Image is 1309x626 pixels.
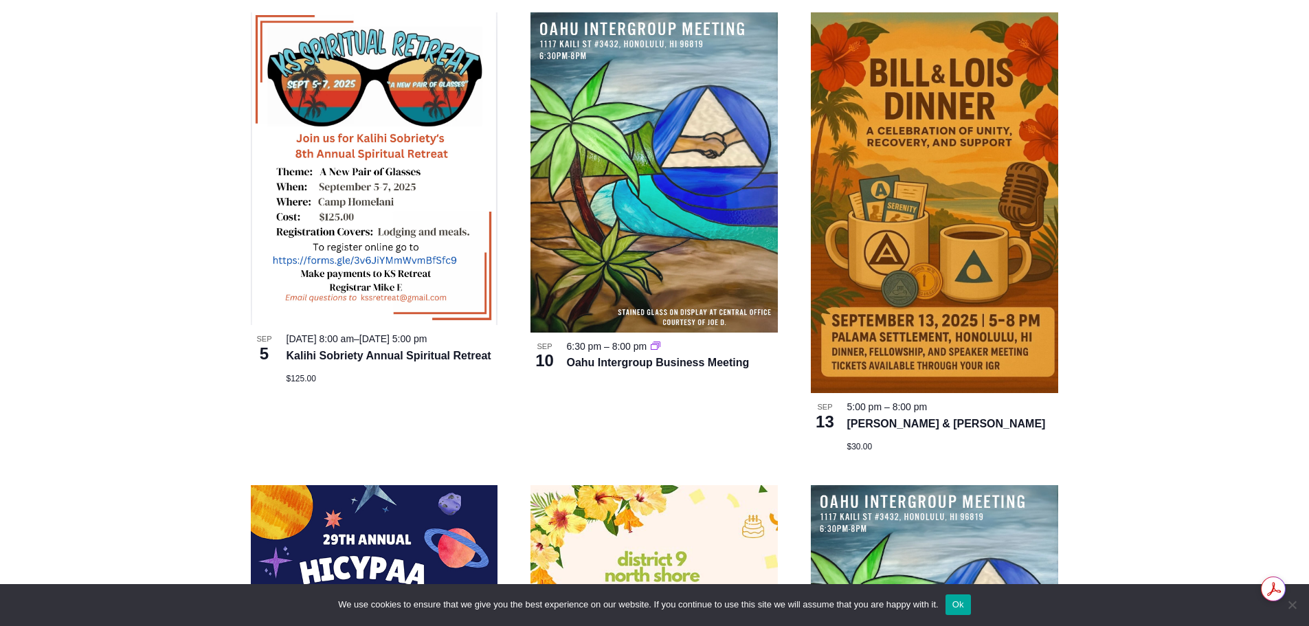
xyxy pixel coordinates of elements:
[359,333,427,344] span: [DATE] 5:00 pm
[884,401,890,412] span: –
[566,341,601,352] time: 6:30 pm
[251,342,278,366] span: 5
[811,12,1058,393] img: B&L Dinner
[651,341,660,352] a: Event series: Oahu Intergroup Business Meeting
[612,341,647,352] time: 8:00 pm
[946,594,971,615] button: Ok
[811,401,838,413] span: Sep
[287,350,491,361] a: Kalihi Sobriety Annual Spiritual Retreat
[530,341,558,353] span: Sep
[811,410,838,434] span: 13
[566,357,749,368] a: Oahu Intergroup Business Meeting
[604,341,609,352] span: –
[251,12,498,326] img: Kalihi Sobriety Spiritual Retreat Flyer
[287,374,316,383] span: $125.00
[847,442,872,451] span: $30.00
[530,12,778,333] img: OIGBusinessMeeting
[338,598,938,612] span: We use cookies to ensure that we give you the best experience on our website. If you continue to ...
[1285,598,1299,612] span: No
[847,418,1045,429] a: [PERSON_NAME] & [PERSON_NAME]
[287,333,355,344] span: [DATE] 8:00 am
[530,349,558,372] span: 10
[251,333,278,345] span: Sep
[287,331,498,347] div: –
[893,401,928,412] time: 8:00 pm
[847,401,882,412] time: 5:00 pm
